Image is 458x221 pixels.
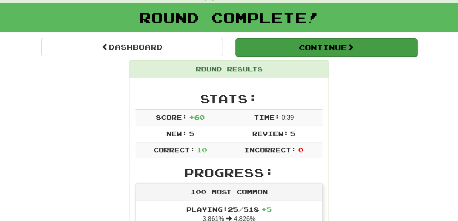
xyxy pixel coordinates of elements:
[235,38,417,57] button: Continue
[298,146,303,154] span: 0
[189,130,194,137] span: 5
[136,184,322,201] div: 100 Most Common
[197,146,207,154] span: 10
[189,113,205,121] span: + 60
[156,113,187,121] span: Score:
[129,61,329,78] div: Round Results
[254,113,280,121] span: Time:
[135,166,323,179] h2: Progress:
[252,130,289,137] span: Review:
[166,130,187,137] span: New:
[135,92,323,105] h2: Stats:
[244,146,296,154] span: Incorrect:
[290,130,295,137] span: 5
[41,38,223,56] a: Dashboard
[261,205,272,213] span: + 5
[186,205,272,213] span: Playing: 25 / 518
[281,114,294,121] span: 0 : 39
[3,10,455,26] h1: Round Complete!
[153,146,195,154] span: Correct:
